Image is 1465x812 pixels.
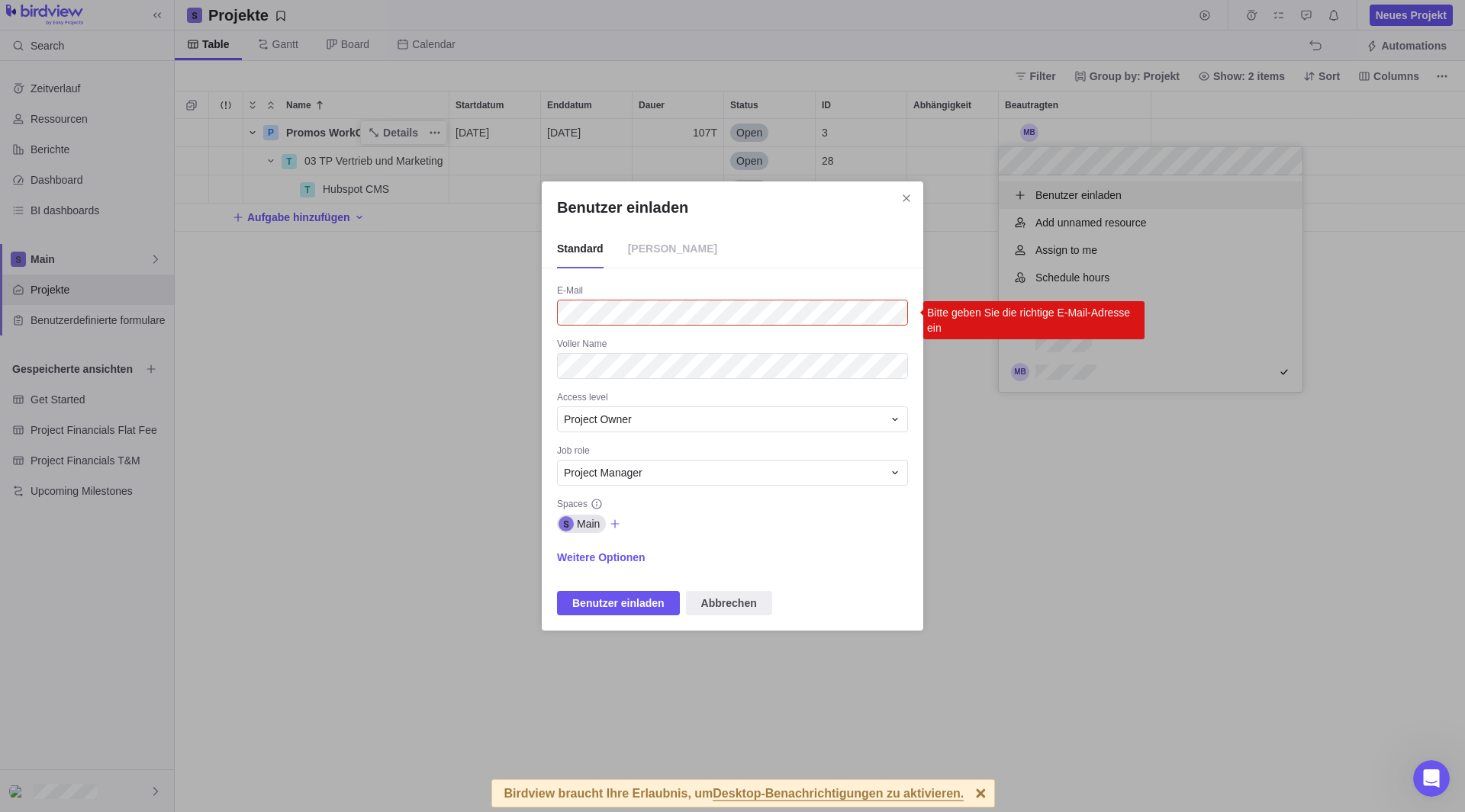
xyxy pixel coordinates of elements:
[542,181,923,631] div: Benutzer einladen
[557,591,680,615] span: Benutzer einladen
[557,391,908,406] div: Access level
[564,465,642,480] span: Project Manager
[577,516,600,531] span: Main
[628,230,717,268] span: [PERSON_NAME]
[557,284,908,300] div: E-Mail
[686,591,772,615] span: Abbrechen
[572,594,665,612] span: Benutzer einladen
[564,412,632,427] span: Project Owner
[1413,760,1450,797] iframe: Intercom live chat
[557,547,646,568] span: Weitere Optionen
[591,498,603,510] svg: info-description
[896,188,917,209] span: Schließen
[557,550,646,565] span: Weitere Optionen
[557,498,908,513] div: Spaces
[557,197,908,218] h2: Benutzer einladen
[557,445,908,460] div: Job role
[504,780,964,807] div: Birdview braucht Ihre Erlaubnis, um
[923,301,1145,339] div: Bitte geben Sie die richtige E-Mail-Adresse ein
[701,594,757,612] span: Abbrechen
[557,230,604,268] span: Standard
[713,788,964,801] span: Desktop-Benachrichtigungen zu aktivieren.
[557,338,908,353] div: Voller Name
